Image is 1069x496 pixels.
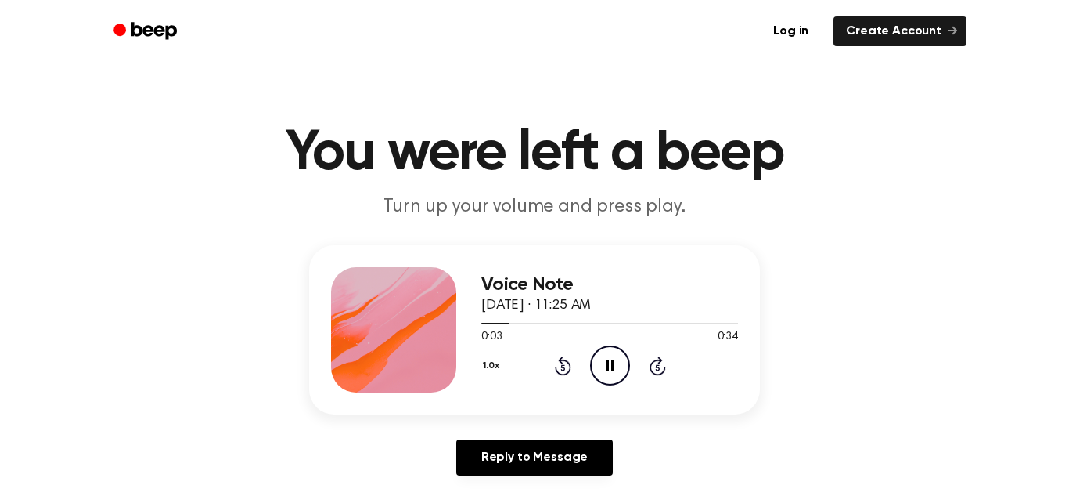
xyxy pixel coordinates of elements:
a: Beep [103,16,191,47]
span: 0:34 [718,329,738,346]
span: [DATE] · 11:25 AM [481,299,591,313]
a: Log in [758,13,824,49]
button: 1.0x [481,353,505,379]
a: Create Account [833,16,966,46]
p: Turn up your volume and press play. [234,194,835,220]
a: Reply to Message [456,440,613,476]
h1: You were left a beep [134,125,935,182]
h3: Voice Note [481,274,738,295]
span: 0:03 [481,329,502,346]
